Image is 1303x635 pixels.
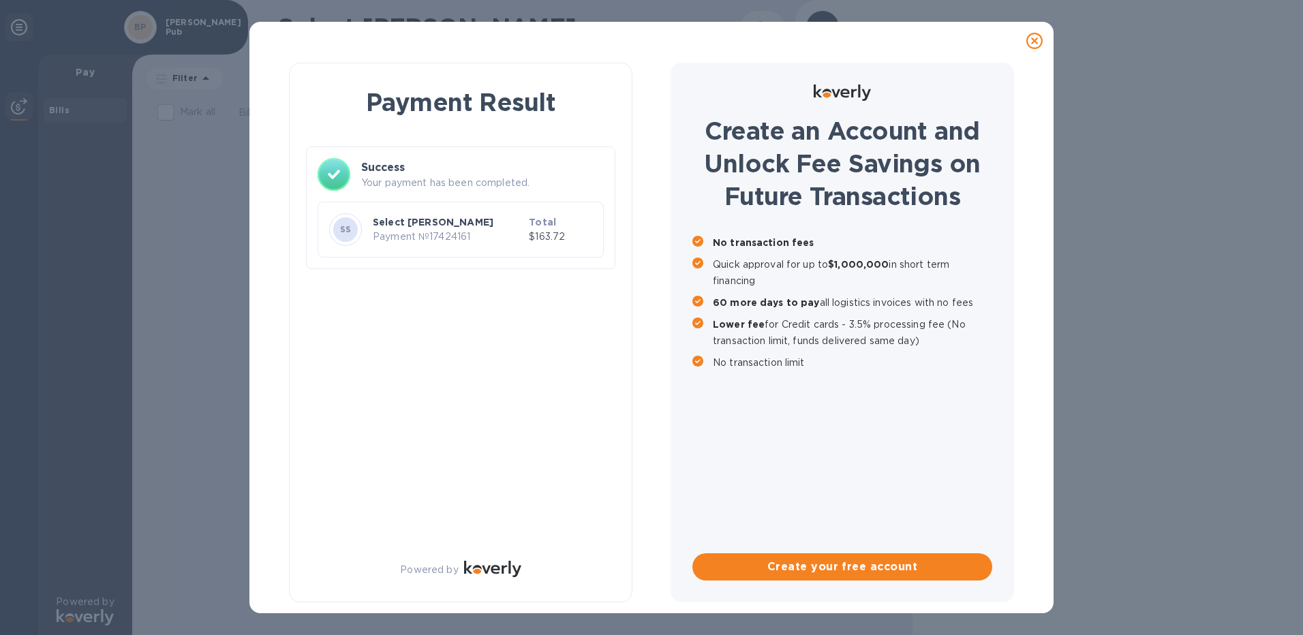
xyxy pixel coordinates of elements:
h1: Create an Account and Unlock Fee Savings on Future Transactions [692,114,992,213]
img: Logo [464,561,521,577]
p: $163.72 [529,230,592,244]
img: Logo [814,84,871,101]
h1: Payment Result [311,85,610,119]
p: all logistics invoices with no fees [713,294,992,311]
span: Create your free account [703,559,981,575]
p: Your payment has been completed. [361,176,604,190]
b: No transaction fees [713,237,814,248]
button: Create your free account [692,553,992,580]
p: Powered by [400,563,458,577]
b: SS [340,224,352,234]
p: Quick approval for up to in short term financing [713,256,992,289]
b: 60 more days to pay [713,297,820,308]
p: No transaction limit [713,354,992,371]
p: Payment № 17424161 [373,230,523,244]
p: Select [PERSON_NAME] [373,215,523,229]
b: $1,000,000 [828,259,889,270]
p: for Credit cards - 3.5% processing fee (No transaction limit, funds delivered same day) [713,316,992,349]
h3: Success [361,159,604,176]
b: Lower fee [713,319,765,330]
b: Total [529,217,556,228]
